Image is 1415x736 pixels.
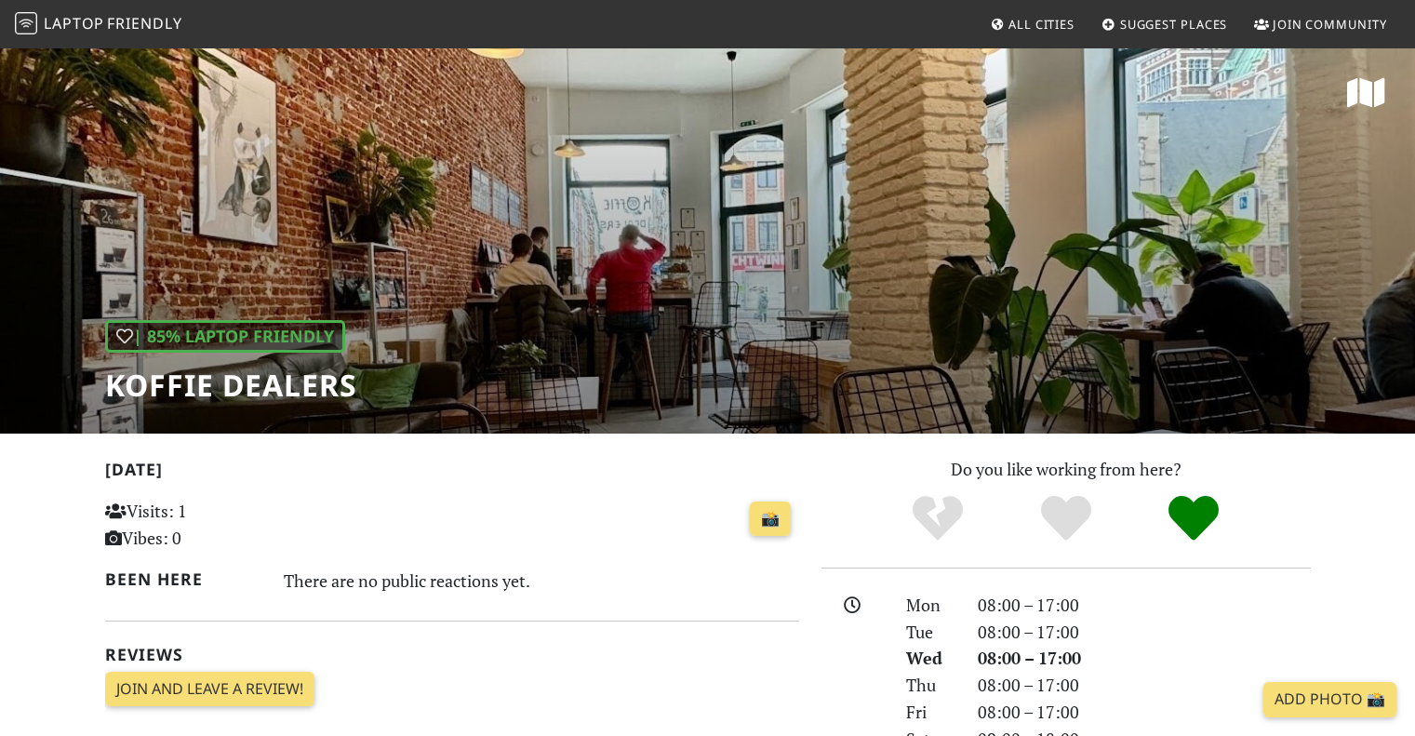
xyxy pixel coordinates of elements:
div: Definitely! [1129,493,1258,544]
img: LaptopFriendly [15,12,37,34]
div: 08:00 – 17:00 [967,699,1322,726]
a: All Cities [982,7,1082,41]
h2: Been here [105,569,262,589]
a: Suggest Places [1094,7,1235,41]
div: Yes [1002,493,1130,544]
a: Add Photo 📸 [1263,682,1396,717]
p: Visits: 1 Vibes: 0 [105,498,322,552]
div: | 85% Laptop Friendly [105,320,345,353]
a: LaptopFriendly LaptopFriendly [15,8,182,41]
h2: Reviews [105,645,799,664]
div: Mon [895,592,966,619]
p: Do you like working from here? [821,456,1311,483]
span: All Cities [1008,16,1075,33]
span: Friendly [107,13,181,33]
span: Join Community [1273,16,1387,33]
div: There are no public reactions yet. [284,566,799,595]
div: Fri [895,699,966,726]
span: Laptop [44,13,104,33]
div: No [874,493,1002,544]
div: 08:00 – 17:00 [967,592,1322,619]
div: 08:00 – 17:00 [967,672,1322,699]
div: 08:00 – 17:00 [967,645,1322,672]
h2: [DATE] [105,460,799,487]
div: 08:00 – 17:00 [967,619,1322,646]
a: Join Community [1247,7,1395,41]
div: Wed [895,645,966,672]
div: Tue [895,619,966,646]
div: Thu [895,672,966,699]
span: Suggest Places [1120,16,1228,33]
h1: Koffie Dealers [105,368,357,403]
a: 📸 [750,502,791,537]
a: Join and leave a review! [105,672,314,707]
